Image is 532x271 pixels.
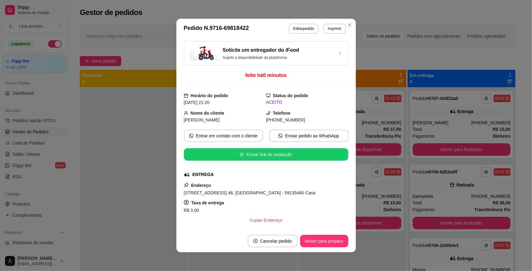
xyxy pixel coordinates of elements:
[240,152,244,157] span: star
[184,148,348,161] button: starEnviar link de avaliação
[245,214,287,226] button: Copiar Endereço
[253,239,258,243] span: close-circle
[191,200,224,205] strong: Taxa de entrega
[189,134,194,138] span: whats-app
[273,111,291,116] strong: Telefone
[266,93,271,98] span: desktop
[193,171,214,178] div: ENTREGA
[184,130,263,142] button: whats-appEntrar em contato com o cliente
[184,24,249,34] h3: Pedido N. 9716-69818422
[184,100,210,105] span: [DATE] 21:20
[245,73,286,78] span: feito há 0 minutos
[184,93,188,98] span: calendar
[189,46,220,60] img: delivery-image
[184,183,189,188] span: pushpin
[223,46,299,54] h3: Solicite um entregador do iFood
[278,134,283,138] span: whats-app
[191,183,211,188] strong: Endereço
[273,93,309,98] strong: Status do pedido
[184,208,199,213] span: R$ 3,00
[184,111,188,115] span: user
[184,190,316,195] span: [STREET_ADDRESS] 46, [GEOGRAPHIC_DATA] - 59135460 Casa
[184,200,189,205] span: dollar
[269,130,348,142] button: whats-appEnviar pedido ao WhatsApp
[248,235,298,247] button: close-circleCancelar pedido
[300,235,348,247] button: Mover para preparo
[324,24,346,34] button: Imprimir
[266,117,305,122] span: [PHONE_NUMBER]
[289,24,319,34] button: Editarpedido
[223,55,299,60] p: Sujeito a disponibilidade da plataforma
[184,117,220,122] span: [PERSON_NAME]
[266,111,271,115] span: phone
[345,20,355,30] button: Close
[191,111,224,116] strong: Nome do cliente
[266,99,348,106] div: ACEITO
[191,93,228,98] strong: Horário do pedido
